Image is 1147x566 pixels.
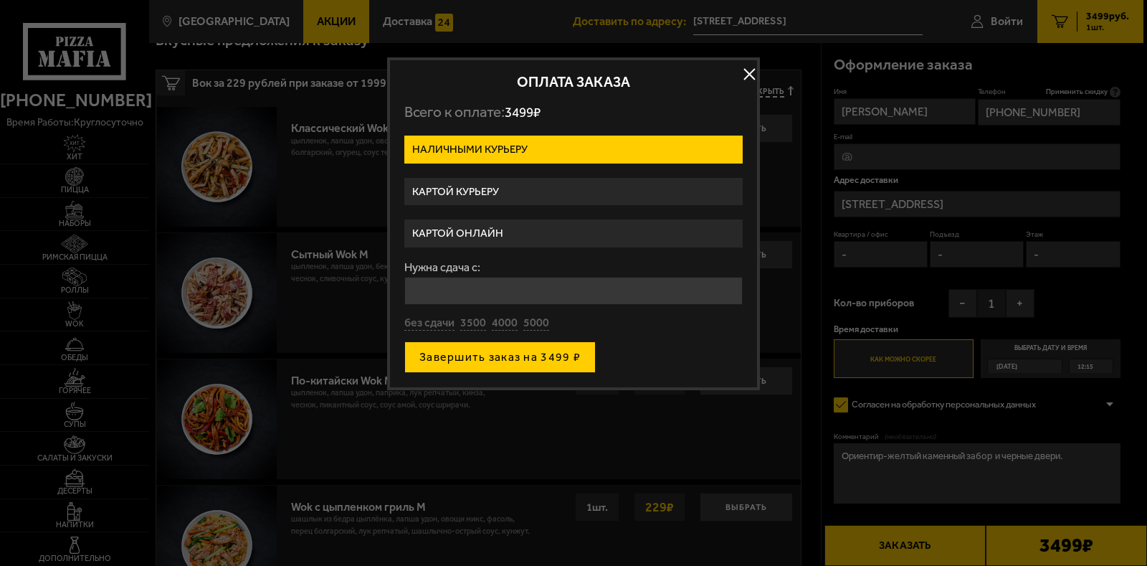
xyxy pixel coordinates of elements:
[404,178,743,206] label: Картой курьеру
[523,316,549,331] button: 5000
[404,103,743,121] p: Всего к оплате:
[404,262,743,273] label: Нужна сдача с:
[460,316,486,331] button: 3500
[404,75,743,89] h2: Оплата заказа
[505,104,541,121] span: 3499 ₽
[404,136,743,164] label: Наличными курьеру
[404,316,454,331] button: без сдачи
[492,316,518,331] button: 4000
[404,341,596,373] button: Завершить заказ на 3499 ₽
[404,220,743,247] label: Картой онлайн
